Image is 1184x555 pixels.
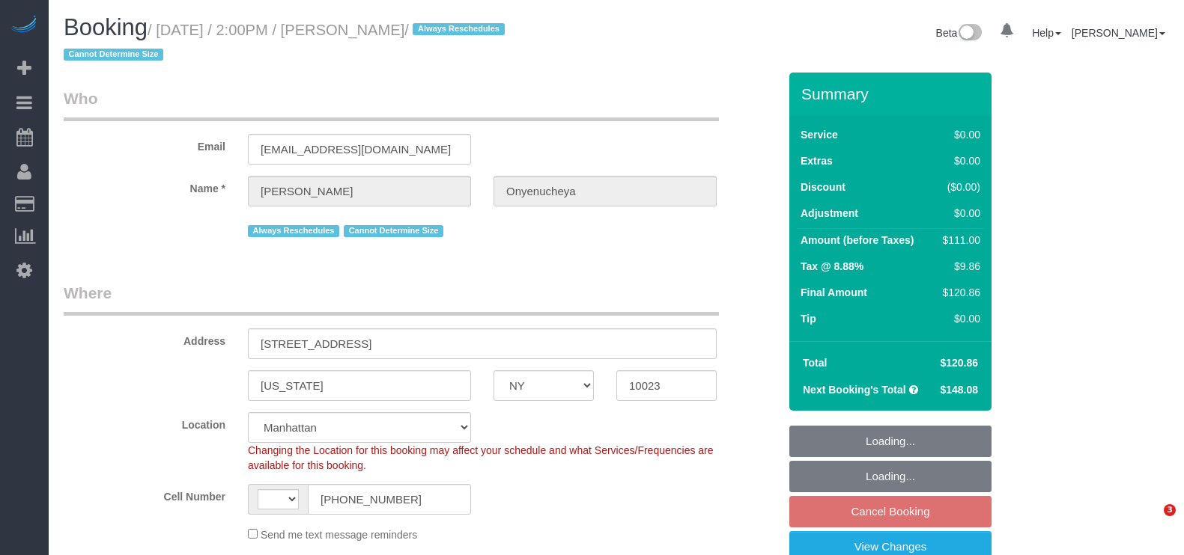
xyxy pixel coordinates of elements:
[1072,27,1165,39] a: [PERSON_NAME]
[803,357,827,369] strong: Total
[1032,27,1061,39] a: Help
[248,444,714,471] span: Changing the Location for this booking may affect your schedule and what Services/Frequencies are...
[64,22,509,64] small: / [DATE] / 2:00PM / [PERSON_NAME]
[957,24,982,43] img: New interface
[52,176,237,196] label: Name *
[937,311,980,326] div: $0.00
[261,529,417,541] span: Send me text message reminders
[1133,504,1169,540] iframe: Intercom live chat
[801,285,867,300] label: Final Amount
[940,384,978,396] span: $148.08
[52,412,237,432] label: Location
[52,134,237,154] label: Email
[937,233,980,248] div: $111.00
[64,282,719,316] legend: Where
[248,370,471,401] input: City
[936,27,983,39] a: Beta
[801,153,833,168] label: Extras
[940,357,978,369] span: $120.86
[801,259,863,274] label: Tax @ 8.88%
[64,88,719,121] legend: Who
[937,259,980,274] div: $9.86
[9,15,39,36] img: Automaid Logo
[308,484,471,515] input: Cell Number
[52,328,237,349] label: Address
[937,180,980,194] div: ($0.00)
[801,206,858,221] label: Adjustment
[248,176,471,206] input: First Name
[52,484,237,504] label: Cell Number
[64,49,163,61] span: Cannot Determine Size
[801,233,914,248] label: Amount (before Taxes)
[494,176,717,206] input: Last Name
[803,384,906,396] strong: Next Booking's Total
[616,370,717,401] input: Zip Code
[937,285,980,300] div: $120.86
[937,206,980,221] div: $0.00
[248,225,339,237] span: Always Reschedules
[937,153,980,168] div: $0.00
[344,225,443,237] span: Cannot Determine Size
[937,127,980,142] div: $0.00
[1164,504,1176,516] span: 3
[801,311,816,326] label: Tip
[801,85,984,102] h3: Summary
[801,127,838,142] label: Service
[801,180,846,194] label: Discount
[64,14,148,40] span: Booking
[248,134,471,165] input: Email
[413,23,504,35] span: Always Reschedules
